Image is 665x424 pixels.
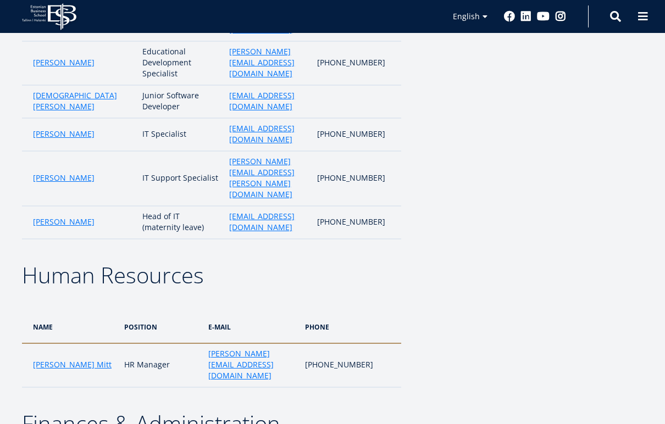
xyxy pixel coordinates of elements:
[208,348,295,381] a: [PERSON_NAME][EMAIL_ADDRESS][DOMAIN_NAME]
[137,85,224,118] td: Junior Software Developer
[300,343,401,387] td: [PHONE_NUMBER]
[555,11,566,22] a: Instagram
[520,11,531,22] a: Linkedin
[33,216,95,227] font: [PERSON_NAME]
[208,322,231,332] font: e-mail
[312,151,401,206] td: [PHONE_NUMBER]
[33,172,95,183] font: [PERSON_NAME]
[137,151,224,206] td: IT Support Specialist
[229,156,306,200] a: [PERSON_NAME][EMAIL_ADDRESS][PERSON_NAME][DOMAIN_NAME]
[537,11,550,22] a: Youtube
[33,129,95,140] a: [PERSON_NAME]
[312,118,401,151] td: [PHONE_NUMBER]
[229,90,306,112] a: [EMAIL_ADDRESS][DOMAIN_NAME]
[229,123,306,145] a: [EMAIL_ADDRESS][DOMAIN_NAME]
[229,211,306,233] a: [EMAIL_ADDRESS][DOMAIN_NAME]
[33,359,112,370] a: [PERSON_NAME] Mitt
[229,46,306,79] a: [PERSON_NAME][EMAIL_ADDRESS][DOMAIN_NAME]
[33,172,95,183] a: [PERSON_NAME]
[22,261,401,289] h2: Human Resources
[312,206,401,239] td: [PHONE_NUMBER]
[305,322,329,332] font: PHONE
[504,11,515,22] a: Facebook
[33,216,95,227] a: [PERSON_NAME]
[33,322,53,332] font: nAME
[312,41,401,85] td: [PHONE_NUMBER]
[137,41,224,85] td: Educational Development Specialist
[119,343,203,387] td: HR Manager
[33,129,95,139] font: [PERSON_NAME]
[137,206,224,239] td: Head of IT (maternity leave)
[33,90,131,112] a: [DEMOGRAPHIC_DATA][PERSON_NAME]
[137,118,224,151] td: IT Specialist
[33,90,117,111] font: [DEMOGRAPHIC_DATA][PERSON_NAME]
[124,322,157,332] font: POSITION
[33,57,95,68] a: [PERSON_NAME]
